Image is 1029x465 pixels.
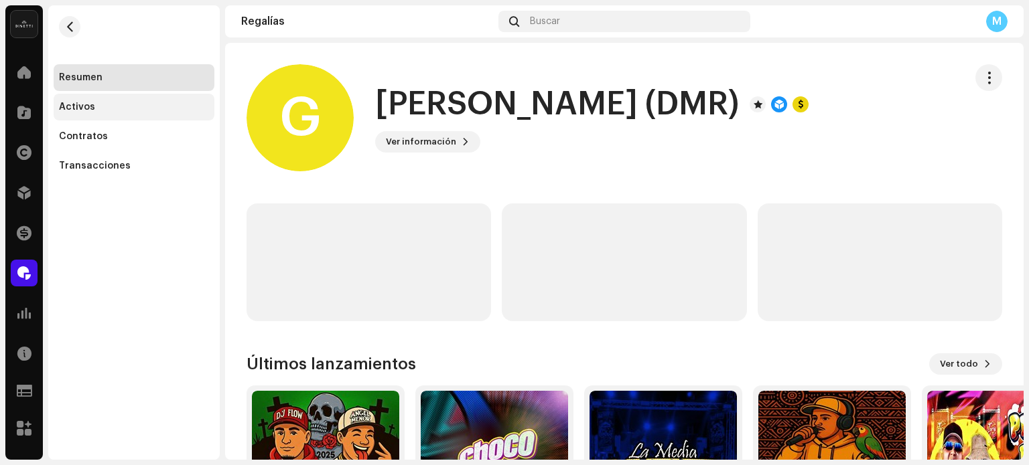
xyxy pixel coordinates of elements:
button: Ver información [375,131,480,153]
re-m-nav-item: Transacciones [54,153,214,179]
div: Contratos [59,131,108,142]
span: Ver todo [940,351,978,377]
div: Resumen [59,72,102,83]
span: Ver información [386,128,456,155]
re-m-nav-item: Contratos [54,123,214,150]
button: Ver todo [929,353,1002,375]
span: Buscar [530,16,560,27]
h3: Últimos lanzamientos [247,353,416,375]
div: G [247,64,354,171]
re-m-nav-item: Resumen [54,64,214,91]
div: Regalías [241,16,493,27]
div: Transacciones [59,161,131,171]
h1: [PERSON_NAME] (DMR) [375,83,739,126]
div: Activos [59,102,95,112]
re-m-nav-item: Activos [54,94,214,120]
img: 02a7c2d3-3c89-4098-b12f-2ff2945c95ee [11,11,38,37]
div: M [986,11,1008,32]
